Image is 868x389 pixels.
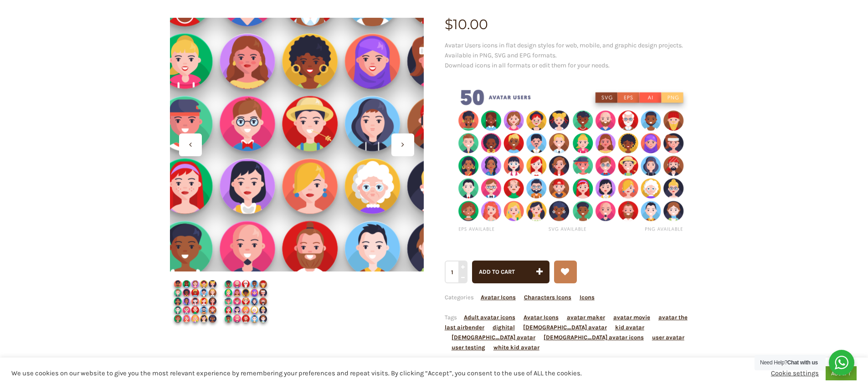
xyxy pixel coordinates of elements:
a: [DEMOGRAPHIC_DATA] avatar icons [544,334,644,341]
a: user testing [452,344,485,351]
a: Adult avatar icons [464,314,515,321]
span: $ [445,16,453,33]
bdi: 10.00 [445,16,488,33]
span: Tags [445,314,688,351]
a: ACCEPT [826,366,857,380]
div: We use cookies on our website to give you the most relevant experience by remembering your prefer... [11,369,603,378]
img: AvatarUsers Icons Cover [221,276,271,327]
input: Qty [445,261,466,283]
a: avatar movie [613,314,650,321]
a: [DEMOGRAPHIC_DATA] avatar [452,334,535,341]
a: dighital [493,324,515,331]
img: Avatar Users Icons [170,276,221,327]
a: avatar maker [567,314,605,321]
span: Need Help? [760,359,818,366]
a: [DEMOGRAPHIC_DATA] avatar [523,324,607,331]
a: user avatar [652,334,684,341]
a: Avatar Icons [481,294,516,301]
a: Icons [580,294,595,301]
span: Categories [445,294,595,301]
a: Cookie settings [771,369,819,378]
img: Avatar Users icons png/svg/eps [445,77,699,246]
a: kid avatar [615,324,644,331]
a: white kid avatar [493,344,539,351]
span: Add to cart [479,268,515,275]
button: Add to cart [472,261,550,283]
a: Avatar Icons [524,314,559,321]
strong: Chat with us [787,359,818,366]
a: Characters Icons [524,294,571,301]
p: Avatar Users icons in flat design styles for web, mobile, and graphic design projects. Available ... [445,41,699,71]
